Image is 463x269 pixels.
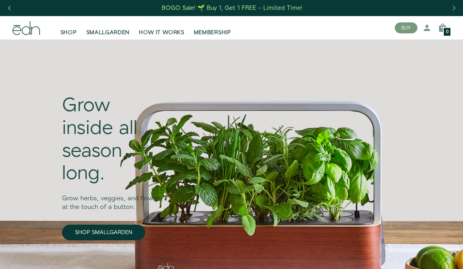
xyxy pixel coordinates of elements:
div: BOGO Sale! 🌱 Buy 1, Get 1 FREE – Limited Time! [162,4,303,12]
a: BOGO Sale! 🌱 Buy 1, Get 1 FREE – Limited Time! [161,2,304,14]
div: Grow inside all season long. [62,95,164,185]
span: MEMBERSHIP [194,29,231,37]
span: HOW IT WORKS [139,29,184,37]
a: SHOP SMALLGARDEN [62,225,145,240]
iframe: Opens a widget where you can find more information [436,245,455,265]
a: SHOP [56,19,82,37]
span: 0 [446,30,448,34]
div: Grow herbs, veggies, and flowers at the touch of a button. [62,185,164,212]
a: SMALLGARDEN [82,19,135,37]
span: SHOP [60,29,77,37]
button: BUY [395,22,417,33]
a: MEMBERSHIP [189,19,236,37]
a: HOW IT WORKS [134,19,189,37]
span: SMALLGARDEN [86,29,130,37]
